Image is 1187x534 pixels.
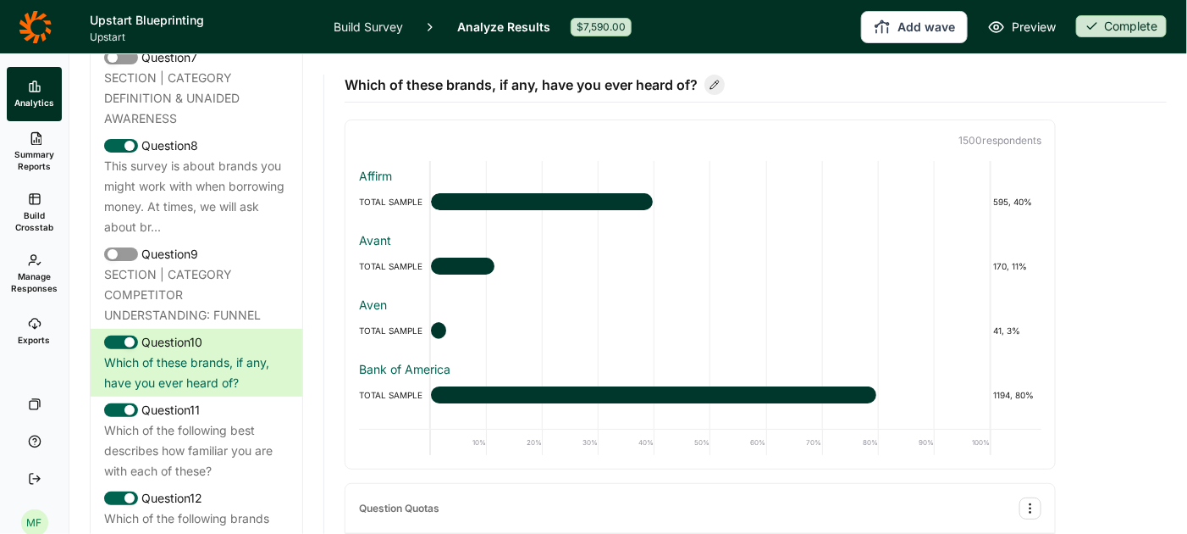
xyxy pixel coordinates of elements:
span: Preview [1012,17,1056,37]
span: Which of these brands, if any, have you ever heard of? [345,75,698,95]
div: Avant [359,232,1041,249]
h1: Upstart Blueprinting [90,10,313,31]
div: TOTAL SAMPLE [359,385,431,405]
div: Best Egg [359,426,1041,442]
div: 100% [935,430,991,455]
a: Manage Responses [7,243,62,304]
div: 80% [823,430,879,455]
button: Complete [1076,15,1167,39]
div: TOTAL SAMPLE [359,256,431,276]
span: Analytics [14,97,54,108]
div: 70% [767,430,823,455]
span: Build Crosstab [14,209,55,233]
p: 1500 respondent s [359,134,1041,147]
div: Which of these brands, if any, have you ever heard of? [104,353,289,393]
div: 20% [487,430,543,455]
div: 170, 11% [991,256,1041,276]
div: Complete [1076,15,1167,37]
div: Question 9 [104,244,289,264]
span: Summary Reports [14,148,55,172]
div: 595, 40% [991,192,1041,212]
span: Manage Responses [11,270,58,294]
div: 10% [431,430,487,455]
div: 40% [599,430,654,455]
span: Exports [19,334,51,346]
div: Question 10 [104,332,289,353]
div: TOTAL SAMPLE [359,192,431,212]
div: This survey is about brands you might work with when borrowing money. At times, we will ask about... [104,156,289,237]
div: Question 12 [104,488,289,509]
div: Aven [359,297,1041,314]
div: Question 8 [104,136,289,156]
a: Preview [988,17,1056,37]
a: Exports [7,304,62,359]
div: $7,590.00 [571,18,632,36]
div: 41, 3% [991,320,1041,341]
div: Which of the following best describes how familiar you are with each of these? [104,420,289,481]
div: SECTION | CATEGORY COMPETITOR UNDERSTANDING: FUNNEL [104,264,289,325]
div: TOTAL SAMPLE [359,320,431,341]
a: Build Crosstab [7,182,62,243]
button: Quota Options [1019,498,1041,520]
a: Analytics [7,67,62,121]
div: 30% [543,430,599,455]
div: 50% [654,430,710,455]
div: 1194, 80% [991,385,1041,405]
span: Upstart [90,31,313,44]
div: Question 11 [104,400,289,420]
a: Summary Reports [7,121,62,182]
div: Question 7 [104,47,289,68]
div: 90% [879,430,935,455]
div: Affirm [359,168,1041,185]
div: Question Quotas [359,502,439,515]
button: Add wave [861,11,968,43]
div: SECTION | CATEGORY DEFINITION & UNAIDED AWARENESS [104,68,289,129]
div: Bank of America [359,361,1041,378]
div: 60% [710,430,766,455]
